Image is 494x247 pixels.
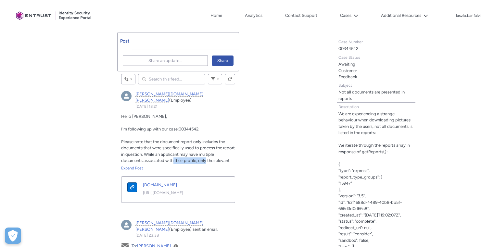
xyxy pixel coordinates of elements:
span: Description [338,105,359,109]
button: Cases [338,11,360,20]
a: Expand Post [121,165,235,171]
div: Kameron.Rogers [121,220,132,230]
img: External User - Kameron.Rogers (null) [121,220,132,230]
div: Chatter Publisher [117,32,239,71]
li: What is the specific query you’re attempting to make? Is it simply getReports() without modifiers? [13,68,114,85]
span: Share an update... [148,56,182,66]
a: [PERSON_NAME][DOMAIN_NAME][PERSON_NAME] [135,92,203,103]
img: External User - Kameron.Rogers (null) [121,91,132,101]
span: Please note that the document report only includes the documents that were specifically used to p... [121,139,235,169]
lightning-formatted-text: Awaiting Customer Feedback [338,62,357,79]
button: Additional Resources [379,11,430,20]
button: Share an update... [123,56,208,66]
a: Home [209,11,224,20]
lightning-formatted-text: Not all documents are presented in reports [338,90,405,101]
span: Share [217,56,228,66]
button: Share [212,56,234,66]
a: [PERSON_NAME][DOMAIN_NAME][PERSON_NAME] [135,220,203,232]
span: Hello [PERSON_NAME], [121,114,167,119]
a: Analytics, opens in new tab [243,11,264,20]
button: Refresh this feed [225,74,235,84]
div: Kameron.Rogers [121,91,132,101]
a: documentation.onfido.com [122,177,142,199]
span: Post [120,38,129,44]
span: I'm following up with our case:00344542. [121,127,199,131]
button: Open Preferences [5,228,21,244]
a: [DOMAIN_NAME] [143,182,221,188]
input: Search this feed... [138,74,206,84]
li: Do you have another applicant ID where the documents behaved as expected, compared to the current... [13,85,114,103]
span: Case Number [338,40,363,44]
a: [URL][DOMAIN_NAME] [143,190,221,196]
div: Cookie Preferences [5,228,21,244]
lightning-formatted-text: 00344542 [338,46,358,51]
span: Case Status [338,55,360,60]
span: (Employee) [169,98,192,103]
li: Does this issue happen with any other queries or documents not related to the provided applicant ID? [13,103,114,120]
span: Subject [338,83,352,88]
span: (Employee) sent an email. [169,227,218,232]
a: [DATE] 18:21 [135,104,158,109]
article: Kameron.Rogers, 11 September 2025 at 18:21 [117,87,239,212]
a: Contact Support [284,11,319,20]
p: laszlo.banfalvi [456,14,481,18]
a: Post [118,32,132,50]
a: [DATE] 23:38 [135,233,159,238]
button: User Profile laszlo.banfalvi [456,12,481,19]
